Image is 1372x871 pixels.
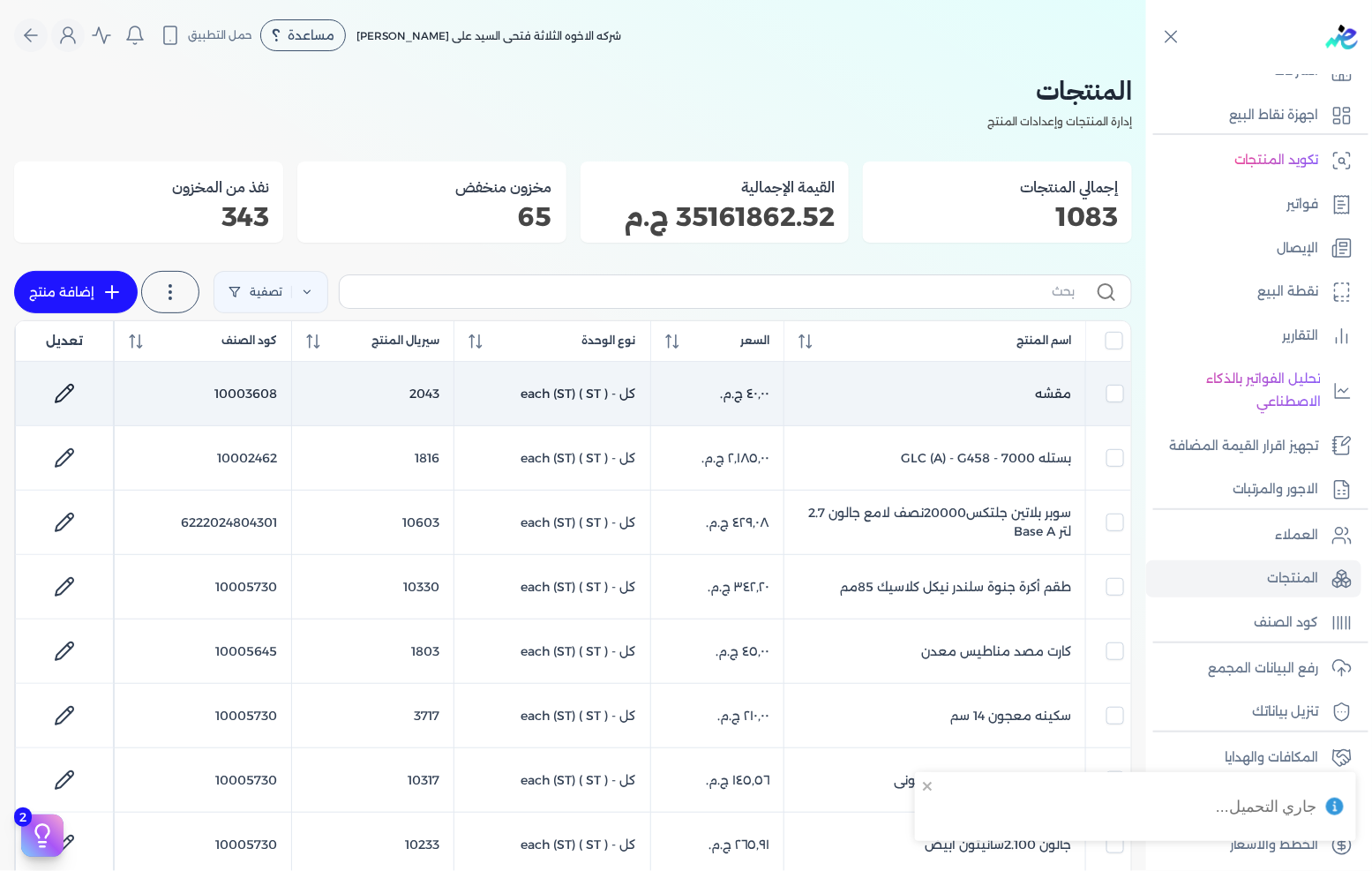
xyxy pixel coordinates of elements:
td: كارت مصد مناطيس معدن [784,619,1086,684]
p: نقطة البيع [1258,281,1319,304]
td: 10317 [292,748,454,813]
p: كود الصنف [1255,612,1319,634]
p: الاجور والمرتبات [1233,478,1319,501]
span: اسم المنتج [1016,333,1071,349]
p: فواتير [1287,193,1319,216]
a: المكافات والهدايا [1146,740,1361,777]
a: اجهزة نقاط البيع [1146,97,1361,134]
a: التقارير [1146,318,1361,355]
td: ‏٤٢٩٫٠٨ ج.م.‏ [650,491,784,555]
span: نوع الوحدة [582,333,636,349]
a: الاجور والمرتبات [1146,471,1361,508]
td: بستله 7000 - GLC (A) - G458 [784,426,1086,491]
p: تجهيز اقرار القيمة المضافة [1169,435,1319,458]
td: 10005730 [115,555,292,619]
h3: نفذ من المخزون [28,176,269,199]
td: 3717 [292,684,454,748]
h3: إجمالي المنتجات [877,176,1118,199]
p: اجهزة نقاط البيع [1229,104,1319,127]
td: 1816 [292,426,454,491]
a: إضافة منتج [14,271,138,313]
td: 10005730 [115,748,292,813]
a: العملاء [1146,517,1361,554]
a: رفع البيانات المجمع [1146,650,1361,687]
a: تجهيز اقرار القيمة المضافة [1146,428,1361,465]
p: التقارير [1283,325,1319,348]
p: الإيصال [1278,237,1319,260]
td: مقشه [784,362,1086,426]
td: سكينه معجون 14 سم [784,684,1086,748]
td: 10003608 [115,362,292,426]
p: رفع البيانات المجمع [1208,657,1319,680]
td: شيكارة 15 كيلو معجون هارمونى [784,748,1086,813]
a: فواتير [1146,186,1361,223]
td: 10002462 [115,426,292,491]
td: 1803 [292,619,454,684]
td: 2043 [292,362,454,426]
td: ‏١٤٥٫٥٦ ج.م.‏ [650,748,784,813]
td: ‏٤٠٫٠٠ ج.م.‏ [650,362,784,426]
td: كل - each (ST) ( ST ) [454,555,650,619]
p: 1083 [877,206,1118,229]
span: سيريال المنتج [371,333,439,349]
td: ‏٢١٠٫٠٠ ج.م.‏ [650,684,784,748]
td: 6222024804301 [115,491,292,555]
div: جاري التحميل... [1216,795,1317,818]
td: طقم أكرة جنوة سلندر نيكل كلاسيك 85مم [784,555,1086,619]
a: نقطة البيع [1146,274,1361,311]
p: العملاء [1276,524,1319,547]
td: كل - each (ST) ( ST ) [454,684,650,748]
td: كل - each (ST) ( ST ) [454,748,650,813]
h3: مخزون منخفض [311,176,552,199]
td: سوبر بلاتين جلتكس20000نصف لامع جالون 2.7 لتر Base A [784,491,1086,555]
a: تكويد المنتجات [1146,142,1361,179]
span: 2 [14,807,32,827]
td: كل - each (ST) ( ST ) [454,426,650,491]
p: تكويد المنتجات [1234,149,1319,172]
p: المنتجات [1268,567,1319,590]
td: 10005730 [115,684,292,748]
span: شركه الاخوه الثلاثة فتحى السيد على [PERSON_NAME] [356,29,621,42]
a: تحليل الفواتير بالذكاء الاصطناعي [1146,361,1361,420]
span: مساعدة [288,29,334,41]
p: تنزيل بياناتك [1253,701,1319,724]
button: حمل التطبيق [155,20,257,50]
a: تصفية [214,271,328,313]
span: حمل التطبيق [188,27,252,43]
p: تحليل الفواتير بالذكاء الاصطناعي [1155,368,1321,413]
td: كل - each (ST) ( ST ) [454,619,650,684]
h2: المنتجات [14,71,1132,110]
td: 10330 [292,555,454,619]
td: 10005645 [115,619,292,684]
button: close [922,779,934,793]
td: كل - each (ST) ( ST ) [454,362,650,426]
div: مساعدة [260,19,346,51]
span: السعر [740,333,769,349]
p: المكافات والهدايا [1225,747,1319,770]
button: 2 [21,815,64,857]
h3: القيمة الإجمالية [595,176,836,199]
p: 65 [311,206,552,229]
p: 35161862.52 ج.م [595,206,836,229]
p: إدارة المنتجات وإعدادات المنتج [14,110,1132,133]
a: تنزيل بياناتك [1146,694,1361,731]
td: ‏٢٬١٨٥٫٠٠ ج.م.‏ [650,426,784,491]
a: المنتجات [1146,560,1361,597]
a: كود الصنف [1146,604,1361,642]
span: كود الصنف [221,333,277,349]
td: كل - each (ST) ( ST ) [454,491,650,555]
td: ‏٣٤٢٫٢٠ ج.م.‏ [650,555,784,619]
p: 343 [28,206,269,229]
span: تعديل [46,332,83,350]
a: الإيصال [1146,230,1361,267]
td: 10603 [292,491,454,555]
input: بحث [354,282,1075,301]
img: logo [1326,25,1358,49]
td: ‏٤٥٫٠٠ ج.م.‏ [650,619,784,684]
